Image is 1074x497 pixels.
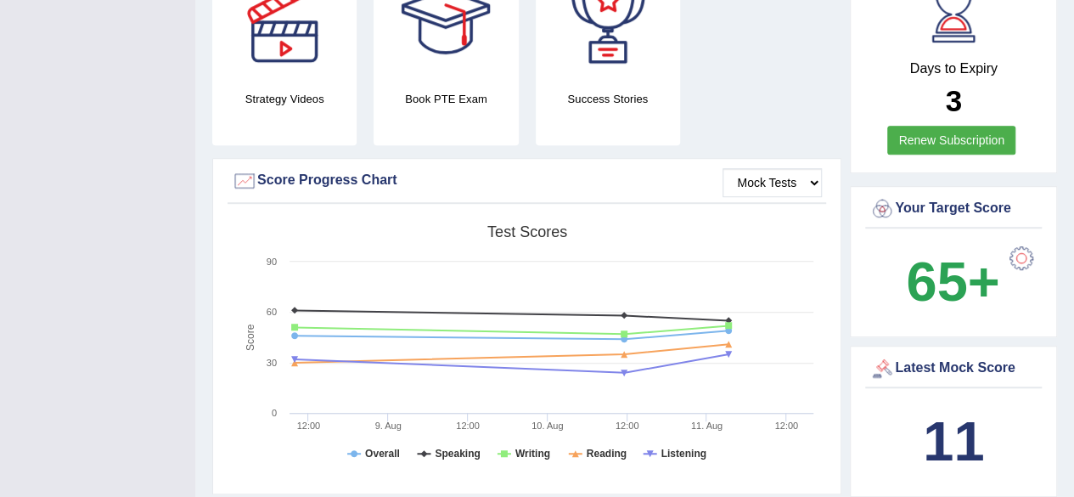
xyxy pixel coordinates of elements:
text: 60 [267,307,277,317]
text: 12:00 [774,421,798,431]
a: Renew Subscription [887,126,1015,155]
tspan: Listening [661,448,706,460]
tspan: Reading [587,448,627,460]
b: 3 [945,84,961,117]
b: 11 [923,410,984,472]
tspan: Score [245,324,256,351]
tspan: 9. Aug [375,421,402,431]
h4: Days to Expiry [869,61,1037,76]
tspan: Test scores [487,223,567,240]
text: 12:00 [456,421,480,431]
b: 65+ [906,251,999,313]
h4: Success Stories [536,90,680,108]
div: Score Progress Chart [232,168,822,194]
tspan: Writing [515,448,550,460]
h4: Strategy Videos [212,90,357,108]
text: 30 [267,358,277,368]
tspan: Speaking [435,448,480,460]
text: 12:00 [297,421,321,431]
tspan: 11. Aug [691,421,723,431]
div: Your Target Score [869,196,1037,222]
h4: Book PTE Exam [374,90,518,108]
tspan: 10. Aug [531,421,563,431]
tspan: Overall [365,448,400,460]
div: Latest Mock Score [869,356,1037,381]
text: 12:00 [616,421,639,431]
text: 0 [272,408,277,418]
text: 90 [267,257,277,267]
